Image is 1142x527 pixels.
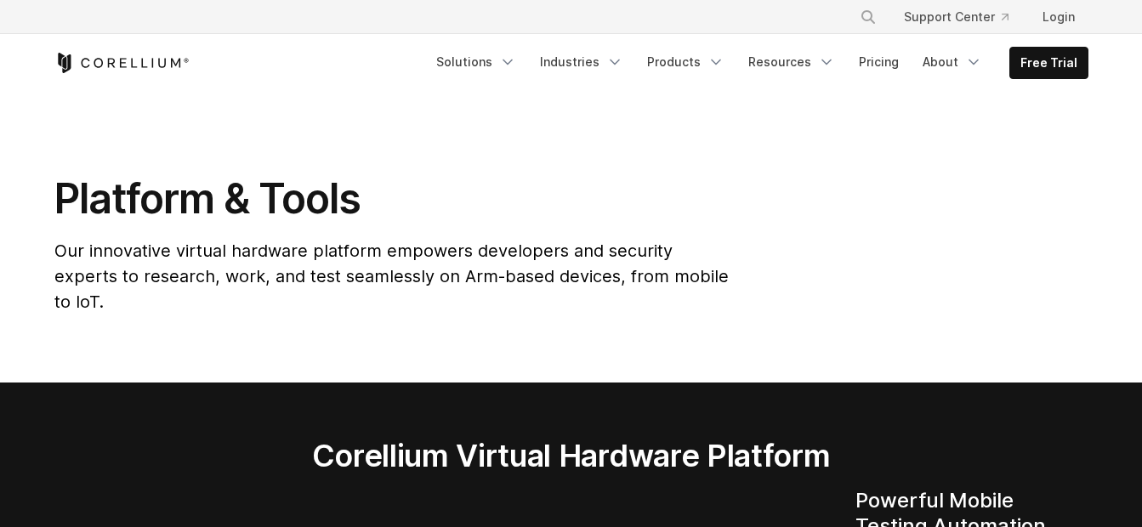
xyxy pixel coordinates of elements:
[637,47,735,77] a: Products
[426,47,526,77] a: Solutions
[426,47,1088,79] div: Navigation Menu
[912,47,992,77] a: About
[232,437,910,474] h2: Corellium Virtual Hardware Platform
[853,2,883,32] button: Search
[1010,48,1088,78] a: Free Trial
[54,173,732,224] h1: Platform & Tools
[530,47,633,77] a: Industries
[849,47,909,77] a: Pricing
[1029,2,1088,32] a: Login
[54,241,729,312] span: Our innovative virtual hardware platform empowers developers and security experts to research, wo...
[839,2,1088,32] div: Navigation Menu
[738,47,845,77] a: Resources
[890,2,1022,32] a: Support Center
[54,53,190,73] a: Corellium Home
